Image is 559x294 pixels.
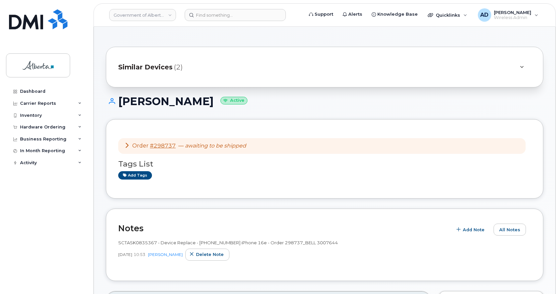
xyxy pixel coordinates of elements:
span: — [178,142,246,149]
a: [PERSON_NAME] [148,252,183,257]
small: Active [220,97,247,104]
a: #298737 [150,142,176,149]
span: All Notes [499,227,520,233]
span: Order [132,142,149,149]
span: Add Note [463,227,485,233]
button: Add Note [452,224,490,236]
h2: Notes [118,223,449,233]
span: 10:53 [134,252,145,257]
em: awaiting to be shipped [185,142,246,149]
span: Similar Devices [118,62,173,72]
h1: [PERSON_NAME] [106,95,543,107]
h3: Tags List [118,160,531,168]
span: [DATE] [118,252,132,257]
span: (2) [174,62,183,72]
span: SCTASK0835367 - Device Replace - [PHONE_NUMBER] iPhone 16e - Order 298737_BELL 3007644 [118,240,338,245]
span: Delete note [196,251,224,258]
button: Delete note [185,249,229,261]
button: All Notes [494,224,526,236]
a: Add tags [118,171,152,180]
